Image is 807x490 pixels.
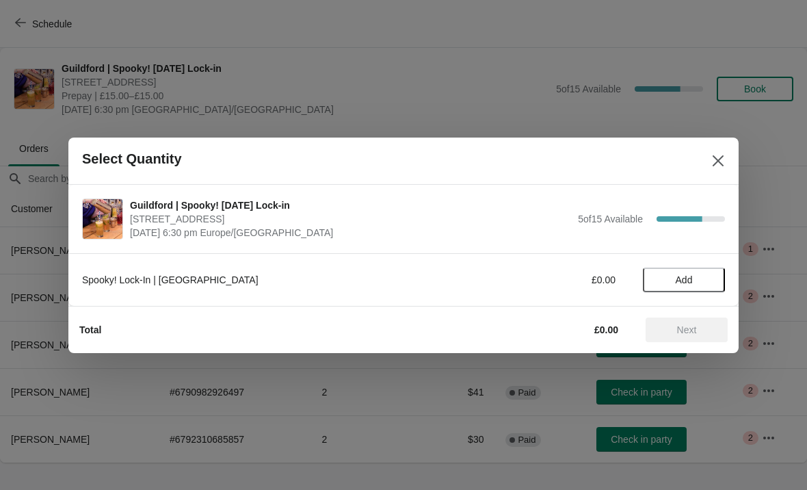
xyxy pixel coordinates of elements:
div: £0.00 [489,273,616,287]
div: Spooky! Lock-In | [GEOGRAPHIC_DATA] [82,273,462,287]
span: [STREET_ADDRESS] [130,212,571,226]
span: 5 of 15 Available [578,214,643,224]
button: Add [643,268,725,292]
strong: Total [79,324,101,335]
h2: Select Quantity [82,151,182,167]
button: Close [706,149,730,173]
strong: £0.00 [594,324,618,335]
img: Guildford | Spooky! Halloween Lock-in | 5 Market Street, Guildford, GU1 4LB | October 30 | 6:30 p... [83,199,122,239]
span: Guildford | Spooky! [DATE] Lock-in [130,198,571,212]
span: [DATE] 6:30 pm Europe/[GEOGRAPHIC_DATA] [130,226,571,240]
span: Add [676,274,693,285]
